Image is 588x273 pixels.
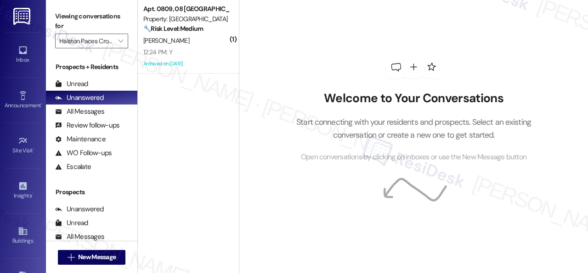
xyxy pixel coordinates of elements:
p: Start connecting with your residents and prospects. Select an existing conversation or create a n... [283,116,545,142]
span: • [41,101,42,107]
button: New Message [58,250,126,265]
div: Unread [55,218,88,228]
div: Archived on [DATE] [142,58,229,70]
span: • [32,191,33,197]
label: Viewing conversations for [55,9,128,34]
div: Prospects + Residents [46,62,137,72]
a: Inbox [5,42,41,67]
span: New Message [78,252,116,262]
div: Review follow-ups [55,121,119,130]
h2: Welcome to Your Conversations [283,91,545,106]
span: [PERSON_NAME] [143,36,189,45]
strong: 🔧 Risk Level: Medium [143,24,203,33]
div: Unread [55,79,88,89]
img: ResiDesk Logo [13,8,32,25]
a: Buildings [5,223,41,248]
div: Unanswered [55,204,104,214]
div: Escalate [55,162,91,172]
a: Site Visit • [5,133,41,158]
div: Unanswered [55,93,104,103]
i:  [118,37,123,45]
span: • [33,146,34,152]
div: WO Follow-ups [55,148,112,158]
a: Insights • [5,178,41,203]
div: All Messages [55,107,104,116]
div: Property: [GEOGRAPHIC_DATA] [143,14,228,24]
input: All communities [59,34,113,48]
div: Prospects [46,187,137,197]
i:  [68,254,74,261]
div: Apt. 0809, 08 [GEOGRAPHIC_DATA] [143,4,228,14]
div: Maintenance [55,134,106,144]
div: All Messages [55,232,104,242]
span: Open conversations by clicking on inboxes or use the New Message button [301,151,526,163]
div: 12:24 PM: Y [143,48,172,56]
